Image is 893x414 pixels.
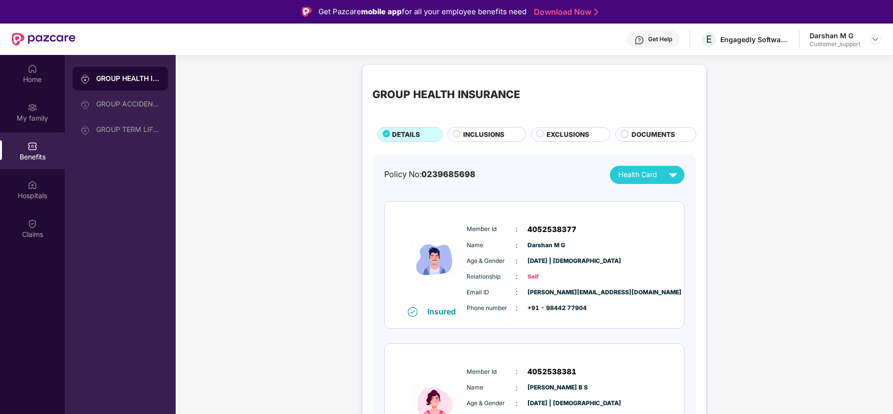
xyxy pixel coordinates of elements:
[27,103,37,112] img: svg+xml;base64,PHN2ZyB3aWR0aD0iMjAiIGhlaWdodD0iMjAiIHZpZXdCb3g9IjAgMCAyMCAyMCIgZmlsbD0ibm9uZSIgeG...
[80,100,90,109] img: svg+xml;base64,PHN2ZyB3aWR0aD0iMjAiIGhlaWdodD0iMjAiIHZpZXdCb3g9IjAgMCAyMCAyMCIgZmlsbD0ibm9uZSIgeG...
[467,257,516,266] span: Age & Gender
[427,307,462,316] div: Insured
[467,383,516,392] span: Name
[648,35,672,43] div: Get Help
[516,287,518,298] span: :
[594,7,598,17] img: Stroke
[467,272,516,282] span: Relationship
[80,125,90,135] img: svg+xml;base64,PHN2ZyB3aWR0aD0iMjAiIGhlaWdodD0iMjAiIHZpZXdCb3g9IjAgMCAyMCAyMCIgZmlsbD0ibm9uZSIgeG...
[318,6,526,18] div: Get Pazcare for all your employee benefits need
[467,241,516,250] span: Name
[706,33,712,45] span: E
[516,256,518,266] span: :
[27,180,37,190] img: svg+xml;base64,PHN2ZyBpZD0iSG9zcGl0YWxzIiB4bWxucz0iaHR0cDovL3d3dy53My5vcmcvMjAwMC9zdmciIHdpZHRoPS...
[516,366,518,377] span: :
[810,40,861,48] div: Customer_support
[664,166,682,183] img: svg+xml;base64,PHN2ZyB4bWxucz0iaHR0cDovL3d3dy53My5vcmcvMjAwMC9zdmciIHZpZXdCb3g9IjAgMCAyNCAyNCIgd2...
[27,141,37,151] img: svg+xml;base64,PHN2ZyBpZD0iQmVuZWZpdHMiIHhtbG5zPSJodHRwOi8vd3d3LnczLm9yZy8yMDAwL3N2ZyIgd2lkdGg9Ij...
[467,288,516,297] span: Email ID
[720,35,789,44] div: Engagedly Software India Private Limited
[302,7,312,17] img: Logo
[610,166,684,184] button: Health Card
[27,219,37,229] img: svg+xml;base64,PHN2ZyBpZD0iQ2xhaW0iIHhtbG5zPSJodHRwOi8vd3d3LnczLm9yZy8yMDAwL3N2ZyIgd2lkdGg9IjIwIi...
[527,366,577,378] span: 4052538381
[96,126,160,133] div: GROUP TERM LIFE INSURANCE
[80,74,90,84] img: svg+xml;base64,PHN2ZyB3aWR0aD0iMjAiIGhlaWdodD0iMjAiIHZpZXdCb3g9IjAgMCAyMCAyMCIgZmlsbD0ibm9uZSIgeG...
[527,304,577,313] span: +91 - 98442 77904
[534,7,595,17] a: Download Now
[810,31,861,40] div: Darshan M G
[527,257,577,266] span: [DATE] | [DEMOGRAPHIC_DATA]
[516,383,518,393] span: :
[516,303,518,313] span: :
[96,100,160,108] div: GROUP ACCIDENTAL INSURANCE
[421,169,475,179] span: 0239685698
[527,224,577,235] span: 4052538377
[516,398,518,409] span: :
[361,7,402,16] strong: mobile app
[27,64,37,74] img: svg+xml;base64,PHN2ZyBpZD0iSG9tZSIgeG1sbnM9Imh0dHA6Ly93d3cudzMub3JnLzIwMDAvc3ZnIiB3aWR0aD0iMjAiIG...
[871,35,879,43] img: svg+xml;base64,PHN2ZyBpZD0iRHJvcGRvd24tMzJ4MzIiIHhtbG5zPSJodHRwOi8vd3d3LnczLm9yZy8yMDAwL3N2ZyIgd2...
[527,399,577,408] span: [DATE] | [DEMOGRAPHIC_DATA]
[467,367,516,377] span: Member Id
[463,129,504,140] span: INCLUSIONS
[527,288,577,297] span: [PERSON_NAME][EMAIL_ADDRESS][DOMAIN_NAME]
[516,224,518,234] span: :
[405,213,464,306] img: icon
[527,272,577,282] span: Self
[547,129,589,140] span: EXCLUSIONS
[372,86,520,103] div: GROUP HEALTH INSURANCE
[96,74,160,83] div: GROUP HEALTH INSURANCE
[634,35,644,45] img: svg+xml;base64,PHN2ZyBpZD0iSGVscC0zMngzMiIgeG1sbnM9Imh0dHA6Ly93d3cudzMub3JnLzIwMDAvc3ZnIiB3aWR0aD...
[527,383,577,392] span: [PERSON_NAME] B S
[467,399,516,408] span: Age & Gender
[527,241,577,250] span: Darshan M G
[12,33,76,46] img: New Pazcare Logo
[618,169,657,181] span: Health Card
[467,225,516,234] span: Member Id
[467,304,516,313] span: Phone number
[516,271,518,282] span: :
[384,168,475,181] div: Policy No:
[631,129,675,140] span: DOCUMENTS
[392,129,420,140] span: DETAILS
[516,240,518,251] span: :
[408,307,418,317] img: svg+xml;base64,PHN2ZyB4bWxucz0iaHR0cDovL3d3dy53My5vcmcvMjAwMC9zdmciIHdpZHRoPSIxNiIgaGVpZ2h0PSIxNi...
